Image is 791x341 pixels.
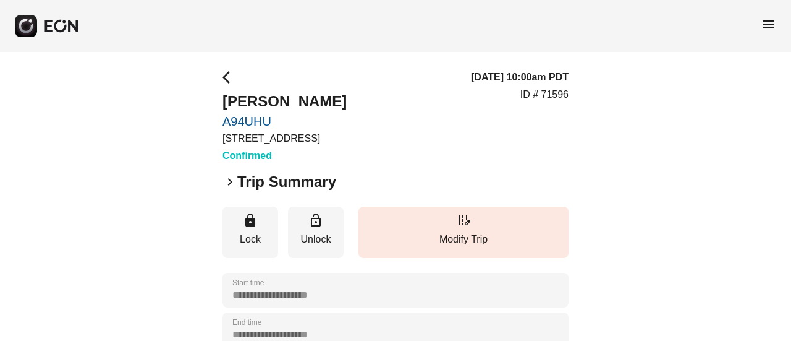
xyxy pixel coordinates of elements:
[471,70,569,85] h3: [DATE] 10:00am PDT
[294,232,337,247] p: Unlock
[520,87,569,102] p: ID # 71596
[222,92,347,111] h2: [PERSON_NAME]
[222,175,237,189] span: keyboard_arrow_right
[288,207,344,258] button: Unlock
[365,232,562,247] p: Modify Trip
[308,213,323,228] span: lock_open
[222,114,347,129] a: A94UHU
[761,17,776,32] span: menu
[229,232,272,247] p: Lock
[222,131,347,146] p: [STREET_ADDRESS]
[222,149,347,163] h3: Confirmed
[358,207,569,258] button: Modify Trip
[222,70,237,85] span: arrow_back_ios
[237,172,336,192] h2: Trip Summary
[243,213,258,228] span: lock
[222,207,278,258] button: Lock
[456,213,471,228] span: edit_road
